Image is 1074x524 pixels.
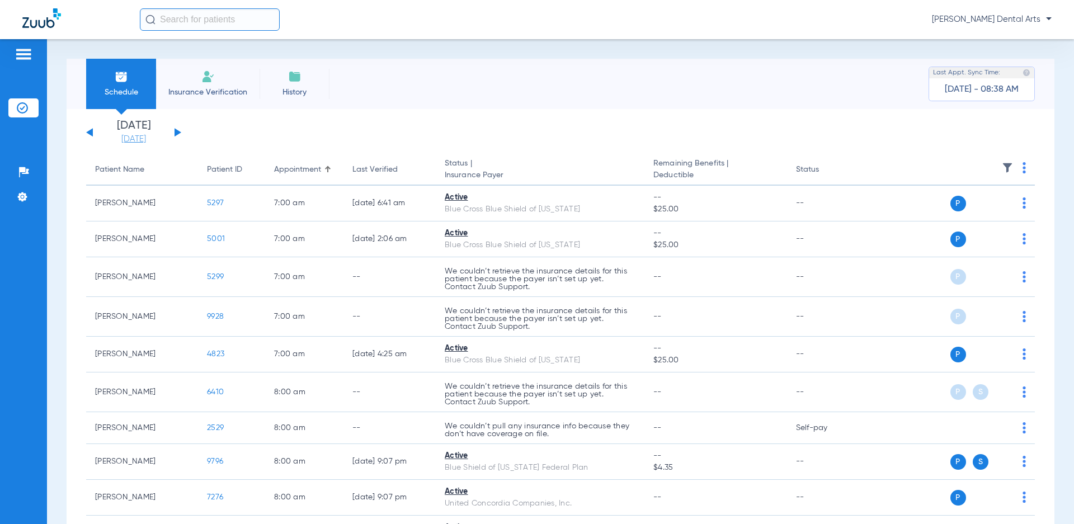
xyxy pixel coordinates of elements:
span: -- [653,388,662,396]
span: S [973,454,988,470]
p: We couldn’t pull any insurance info because they don’t have coverage on file. [445,422,635,438]
td: [DATE] 6:41 AM [343,186,436,221]
td: -- [787,337,863,372]
img: group-dot-blue.svg [1023,456,1026,467]
span: 4823 [207,350,224,358]
td: -- [787,257,863,297]
span: 2529 [207,424,224,432]
td: [PERSON_NAME] [86,221,198,257]
span: Insurance Verification [164,87,251,98]
th: Remaining Benefits | [644,154,786,186]
div: Blue Cross Blue Shield of [US_STATE] [445,239,635,251]
img: Search Icon [145,15,156,25]
span: -- [653,493,662,501]
span: -- [653,192,778,204]
div: Blue Cross Blue Shield of [US_STATE] [445,204,635,215]
td: [PERSON_NAME] [86,186,198,221]
p: We couldn’t retrieve the insurance details for this patient because the payer isn’t set up yet. C... [445,307,635,331]
td: 7:00 AM [265,186,343,221]
td: 8:00 AM [265,480,343,516]
td: [PERSON_NAME] [86,480,198,516]
span: $25.00 [653,355,778,366]
a: [DATE] [100,134,167,145]
p: We couldn’t retrieve the insurance details for this patient because the payer isn’t set up yet. C... [445,267,635,291]
div: Active [445,228,635,239]
td: [PERSON_NAME] [86,444,198,480]
p: We couldn’t retrieve the insurance details for this patient because the payer isn’t set up yet. C... [445,383,635,406]
span: -- [653,424,662,432]
td: 7:00 AM [265,297,343,337]
span: P [950,347,966,362]
td: [PERSON_NAME] [86,372,198,412]
span: $25.00 [653,239,778,251]
span: -- [653,273,662,281]
span: S [973,384,988,400]
span: -- [653,450,778,462]
td: -- [343,297,436,337]
span: P [950,384,966,400]
div: Active [445,343,635,355]
span: P [950,490,966,506]
td: Self-pay [787,412,863,444]
img: Manual Insurance Verification [201,70,215,83]
span: P [950,454,966,470]
span: Deductible [653,169,778,181]
div: Patient Name [95,164,189,176]
img: group-dot-blue.svg [1023,311,1026,322]
th: Status | [436,154,644,186]
div: Active [445,192,635,204]
img: last sync help info [1023,69,1030,77]
td: 8:00 AM [265,372,343,412]
img: group-dot-blue.svg [1023,197,1026,209]
span: History [268,87,321,98]
td: -- [787,372,863,412]
td: [PERSON_NAME] [86,257,198,297]
img: group-dot-blue.svg [1023,348,1026,360]
td: [PERSON_NAME] [86,297,198,337]
span: P [950,269,966,285]
span: $25.00 [653,204,778,215]
td: -- [343,412,436,444]
div: Patient ID [207,164,256,176]
img: History [288,70,302,83]
td: 7:00 AM [265,221,343,257]
span: 5297 [207,199,224,207]
div: Patient Name [95,164,144,176]
td: [DATE] 9:07 PM [343,444,436,480]
span: 5001 [207,235,225,243]
td: [DATE] 2:06 AM [343,221,436,257]
img: group-dot-blue.svg [1023,271,1026,282]
img: hamburger-icon [15,48,32,61]
span: 6410 [207,388,224,396]
span: Insurance Payer [445,169,635,181]
td: -- [787,221,863,257]
span: 9928 [207,313,224,320]
img: group-dot-blue.svg [1023,422,1026,433]
span: 7276 [207,493,223,501]
img: Zuub Logo [22,8,61,28]
img: group-dot-blue.svg [1023,162,1026,173]
span: P [950,309,966,324]
td: [PERSON_NAME] [86,337,198,372]
span: P [950,196,966,211]
img: group-dot-blue.svg [1023,233,1026,244]
span: -- [653,343,778,355]
span: [PERSON_NAME] Dental Arts [932,14,1052,25]
div: United Concordia Companies, Inc. [445,498,635,509]
div: Last Verified [352,164,427,176]
img: group-dot-blue.svg [1023,386,1026,398]
td: -- [343,257,436,297]
td: -- [787,480,863,516]
div: Active [445,450,635,462]
span: -- [653,228,778,239]
td: 8:00 AM [265,444,343,480]
div: Last Verified [352,164,398,176]
img: filter.svg [1002,162,1013,173]
td: -- [343,372,436,412]
span: [DATE] - 08:38 AM [945,84,1019,95]
div: Active [445,486,635,498]
li: [DATE] [100,120,167,145]
td: 7:00 AM [265,337,343,372]
span: P [950,232,966,247]
td: -- [787,444,863,480]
